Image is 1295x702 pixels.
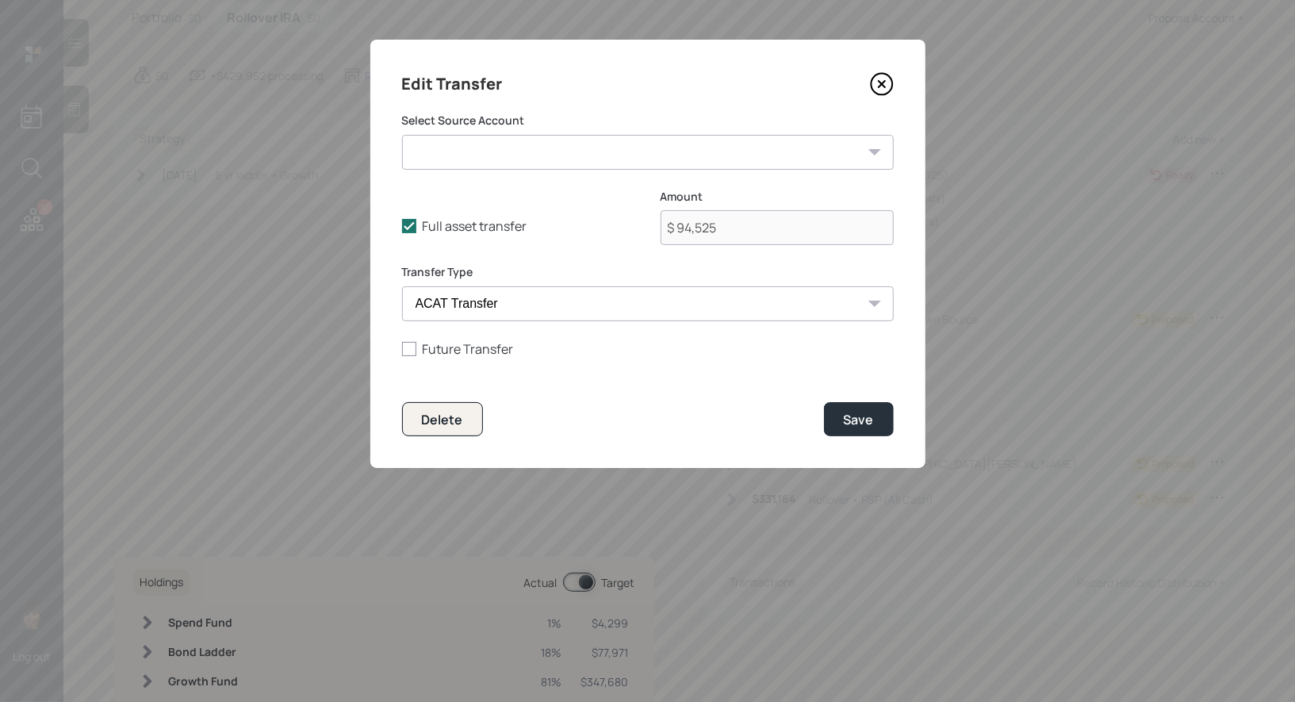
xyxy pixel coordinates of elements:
[402,71,503,97] h4: Edit Transfer
[402,113,894,129] label: Select Source Account
[824,402,894,436] button: Save
[402,217,635,235] label: Full asset transfer
[661,189,894,205] label: Amount
[402,264,894,280] label: Transfer Type
[402,340,894,358] label: Future Transfer
[422,411,463,428] div: Delete
[844,411,874,428] div: Save
[402,402,483,436] button: Delete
